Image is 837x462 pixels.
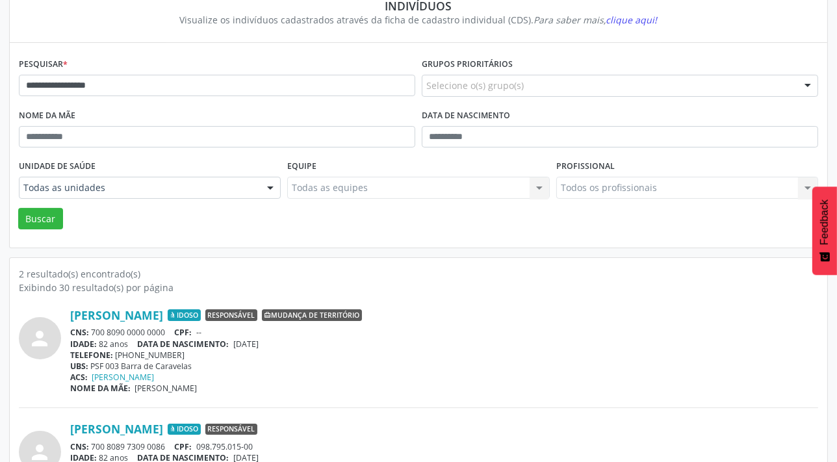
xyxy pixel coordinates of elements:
[262,309,362,321] span: Mudança de território
[168,424,201,435] span: Idoso
[70,441,818,452] div: 700 8089 7309 0086
[70,361,88,372] span: UBS:
[534,14,658,26] i: Para saber mais,
[70,372,88,383] span: ACS:
[70,422,163,436] a: [PERSON_NAME]
[287,157,316,177] label: Equipe
[70,350,818,361] div: [PHONE_NUMBER]
[138,339,229,350] span: DATA DE NASCIMENTO:
[819,199,831,245] span: Feedback
[422,106,510,126] label: Data de nascimento
[812,186,837,275] button: Feedback - Mostrar pesquisa
[205,424,257,435] span: Responsável
[205,309,257,321] span: Responsável
[18,208,63,230] button: Buscar
[168,309,201,321] span: Idoso
[70,308,163,322] a: [PERSON_NAME]
[70,327,818,338] div: 700 8090 0000 0000
[70,339,818,350] div: 82 anos
[70,441,89,452] span: CNS:
[606,14,658,26] span: clique aqui!
[70,327,89,338] span: CNS:
[19,157,96,177] label: Unidade de saúde
[19,55,68,75] label: Pesquisar
[135,383,198,394] span: [PERSON_NAME]
[92,372,155,383] a: [PERSON_NAME]
[70,383,131,394] span: NOME DA MÃE:
[422,55,513,75] label: Grupos prioritários
[70,339,97,350] span: IDADE:
[556,157,615,177] label: Profissional
[19,106,75,126] label: Nome da mãe
[19,267,818,281] div: 2 resultado(s) encontrado(s)
[23,181,254,194] span: Todas as unidades
[196,327,201,338] span: --
[28,13,809,27] div: Visualize os indivíduos cadastrados através da ficha de cadastro individual (CDS).
[426,79,524,92] span: Selecione o(s) grupo(s)
[233,339,259,350] span: [DATE]
[70,350,113,361] span: TELEFONE:
[70,361,818,372] div: PSF 003 Barra de Caravelas
[175,327,192,338] span: CPF:
[196,441,253,452] span: 098.795.015-00
[175,441,192,452] span: CPF:
[19,281,818,294] div: Exibindo 30 resultado(s) por página
[29,327,52,350] i: person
